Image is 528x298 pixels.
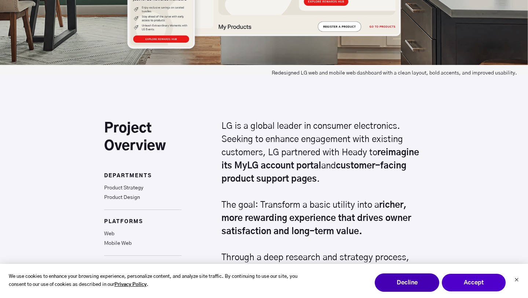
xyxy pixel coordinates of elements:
a: Privacy Policy [114,281,147,289]
p: We use cookies to enhance your browsing experience, personalize content, and analyze site traffic... [9,273,308,290]
h2: Project Overview [104,120,181,155]
p: The goal: Transform a basic utility into a [221,199,424,238]
p: LG is a global leader in consumer electronics. Seeking to enhance engagement with existing custom... [221,120,424,186]
strong: richer, more rewarding experience that drives owner satisfaction and long-term value. [221,201,411,236]
h3: Departments [104,173,181,178]
button: Accept [441,273,506,292]
p: Product Strategy Product Design [104,183,181,210]
span: Redesigned LG web and mobile web dashboard with a clean layout, bold accents, and improved usabil... [272,70,528,76]
button: Dismiss cookie banner [514,277,519,284]
p: Web Mobile Web [104,229,181,255]
h3: platforms [104,219,181,224]
button: Decline [375,273,439,292]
